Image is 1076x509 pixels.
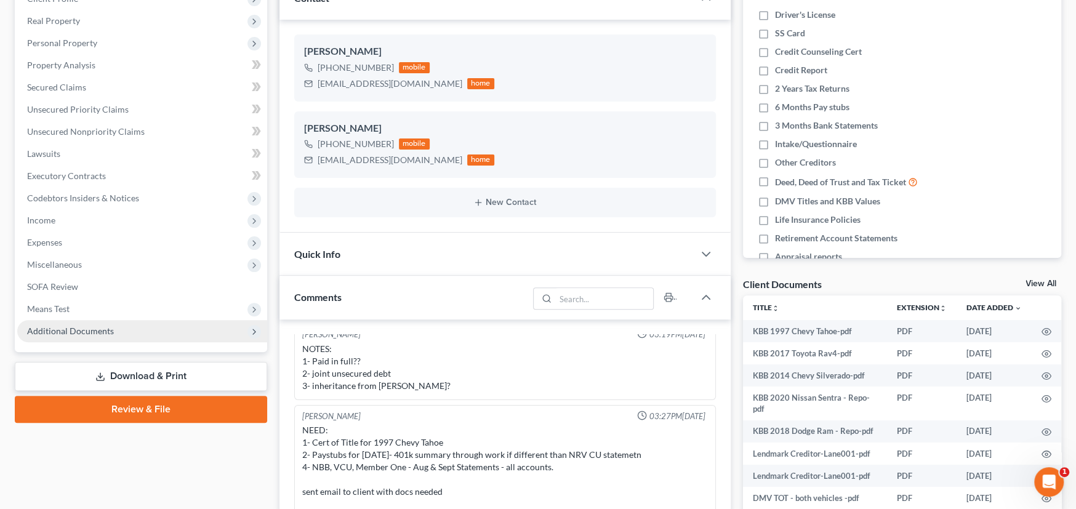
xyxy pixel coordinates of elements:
[27,15,80,26] span: Real Property
[743,487,888,509] td: DMV TOT - both vehicles -pdf
[957,465,1032,487] td: [DATE]
[27,303,70,314] span: Means Test
[318,138,394,150] div: [PHONE_NUMBER]
[17,276,267,298] a: SOFA Review
[304,44,706,59] div: [PERSON_NAME]
[27,148,60,159] span: Lawsuits
[15,396,267,423] a: Review & File
[27,281,78,292] span: SOFA Review
[302,411,361,422] div: [PERSON_NAME]
[775,138,857,150] span: Intake/Questionnaire
[775,101,849,113] span: 6 Months Pay stubs
[957,420,1032,443] td: [DATE]
[743,465,888,487] td: Lendmark Creditor-Lane001-pdf
[887,487,957,509] td: PDF
[27,38,97,48] span: Personal Property
[743,342,888,364] td: KBB 2017 Toyota Rav4-pdf
[294,291,342,303] span: Comments
[743,320,888,342] td: KBB 1997 Chevy Tahoe-pdf
[304,198,706,207] button: New Contact
[17,76,267,98] a: Secured Claims
[957,487,1032,509] td: [DATE]
[743,364,888,387] td: KBB 2014 Chevy Silverado-pdf
[15,362,267,391] a: Download & Print
[775,27,805,39] span: SS Card
[775,232,897,244] span: Retirement Account Statements
[27,237,62,247] span: Expenses
[27,60,95,70] span: Property Analysis
[775,195,880,207] span: DMV Titles and KBB Values
[27,170,106,181] span: Executory Contracts
[957,387,1032,420] td: [DATE]
[17,54,267,76] a: Property Analysis
[887,342,957,364] td: PDF
[1014,305,1022,312] i: expand_more
[957,320,1032,342] td: [DATE]
[887,465,957,487] td: PDF
[887,320,957,342] td: PDF
[775,46,862,58] span: Credit Counseling Cert
[649,411,705,422] span: 03:27PM[DATE]
[753,303,779,312] a: Titleunfold_more
[1034,467,1064,497] iframe: Intercom live chat
[302,329,361,340] div: [PERSON_NAME]
[772,305,779,312] i: unfold_more
[27,126,145,137] span: Unsecured Nonpriority Claims
[318,62,394,74] div: [PHONE_NUMBER]
[775,64,827,76] span: Credit Report
[743,420,888,443] td: KBB 2018 Dodge Ram - Repo-pdf
[27,326,114,336] span: Additional Documents
[775,176,906,188] span: Deed, Deed of Trust and Tax Ticket
[957,443,1032,465] td: [DATE]
[27,82,86,92] span: Secured Claims
[318,78,462,90] div: [EMAIL_ADDRESS][DOMAIN_NAME]
[775,214,861,226] span: Life Insurance Policies
[743,278,822,291] div: Client Documents
[17,121,267,143] a: Unsecured Nonpriority Claims
[743,387,888,420] td: KBB 2020 Nissan Sentra - Repo-pdf
[467,154,494,166] div: home
[467,78,494,89] div: home
[887,420,957,443] td: PDF
[294,248,340,260] span: Quick Info
[399,62,430,73] div: mobile
[302,343,708,392] div: NOTES: 1- Paid in full?? 2- joint unsecured debt 3- inheritance from [PERSON_NAME]?
[17,165,267,187] a: Executory Contracts
[957,364,1032,387] td: [DATE]
[17,143,267,165] a: Lawsuits
[318,154,462,166] div: [EMAIL_ADDRESS][DOMAIN_NAME]
[775,119,878,132] span: 3 Months Bank Statements
[743,443,888,465] td: Lendmark Creditor-Lane001-pdf
[27,193,139,203] span: Codebtors Insiders & Notices
[649,329,705,340] span: 03:19PM[DATE]
[775,156,836,169] span: Other Creditors
[27,215,55,225] span: Income
[17,98,267,121] a: Unsecured Priority Claims
[555,288,653,309] input: Search...
[399,138,430,150] div: mobile
[887,387,957,420] td: PDF
[1059,467,1069,477] span: 1
[887,364,957,387] td: PDF
[957,342,1032,364] td: [DATE]
[887,443,957,465] td: PDF
[897,303,947,312] a: Extensionunfold_more
[1026,279,1056,288] a: View All
[775,9,835,21] span: Driver's License
[966,303,1022,312] a: Date Added expand_more
[775,82,849,95] span: 2 Years Tax Returns
[304,121,706,136] div: [PERSON_NAME]
[27,259,82,270] span: Miscellaneous
[939,305,947,312] i: unfold_more
[775,250,842,263] span: Appraisal reports
[27,104,129,114] span: Unsecured Priority Claims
